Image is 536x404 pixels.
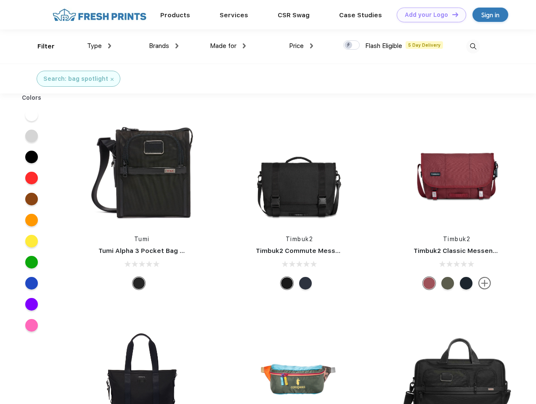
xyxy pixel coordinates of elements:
[406,41,443,49] span: 5 Day Delivery
[243,114,355,226] img: func=resize&h=266
[365,42,402,50] span: Flash Eligible
[441,277,454,290] div: Eco Army
[50,8,149,22] img: fo%20logo%202.webp
[87,42,102,50] span: Type
[111,78,114,81] img: filter_cancel.svg
[43,74,108,83] div: Search: bag spotlight
[210,42,236,50] span: Made for
[98,247,197,255] a: Tumi Alpha 3 Pocket Bag Small
[452,12,458,17] img: DT
[286,236,313,242] a: Timbuk2
[466,40,480,53] img: desktop_search.svg
[134,236,150,242] a: Tumi
[160,11,190,19] a: Products
[289,42,304,50] span: Price
[108,43,111,48] img: dropdown.png
[481,10,499,20] div: Sign in
[37,42,55,51] div: Filter
[281,277,293,290] div: Eco Black
[310,43,313,48] img: dropdown.png
[478,277,491,290] img: more.svg
[243,43,246,48] img: dropdown.png
[443,236,471,242] a: Timbuk2
[133,277,145,290] div: Black
[175,43,178,48] img: dropdown.png
[460,277,472,290] div: Eco Monsoon
[86,114,198,226] img: func=resize&h=266
[149,42,169,50] span: Brands
[16,93,48,102] div: Colors
[414,247,518,255] a: Timbuk2 Classic Messenger Bag
[299,277,312,290] div: Eco Nautical
[472,8,508,22] a: Sign in
[401,114,513,226] img: func=resize&h=266
[256,247,369,255] a: Timbuk2 Commute Messenger Bag
[405,11,448,19] div: Add your Logo
[423,277,435,290] div: Eco Collegiate Red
